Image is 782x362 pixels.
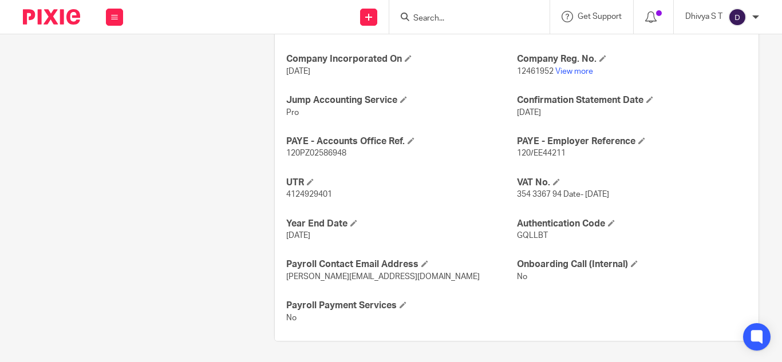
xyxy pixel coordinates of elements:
span: 120/EE44211 [517,149,566,157]
p: Dhivya S T [685,11,722,22]
span: [DATE] [286,232,310,240]
span: GQLLBT [517,232,548,240]
span: 120PZ02586948 [286,149,346,157]
h4: Confirmation Statement Date [517,94,747,106]
span: 12461952 [517,67,554,75]
input: Search [412,14,515,24]
h4: PAYE - Employer Reference [517,136,747,148]
span: [DATE] [517,109,541,117]
span: 4124929401 [286,190,332,198]
h4: Onboarding Call (Internal) [517,258,747,270]
h4: Authentication Code [517,218,747,230]
span: No [286,314,297,322]
h4: Company Incorporated On [286,53,516,65]
span: Get Support [578,13,622,21]
img: Pixie [23,9,80,25]
h4: Company Reg. No. [517,53,747,65]
h4: Payroll Payment Services [286,300,516,312]
h4: PAYE - Accounts Office Ref. [286,136,516,148]
span: Pro [286,109,299,117]
img: svg%3E [728,8,747,26]
h4: VAT No. [517,177,747,189]
h4: Year End Date [286,218,516,230]
span: [PERSON_NAME][EMAIL_ADDRESS][DOMAIN_NAME] [286,273,480,281]
a: View more [555,67,593,75]
h4: Payroll Contact Email Address [286,258,516,270]
h4: Jump Accounting Service [286,94,516,106]
h4: UTR [286,177,516,189]
span: 354 3367 94 Date- [DATE] [517,190,609,198]
span: No [517,273,527,281]
span: [DATE] [286,67,310,75]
